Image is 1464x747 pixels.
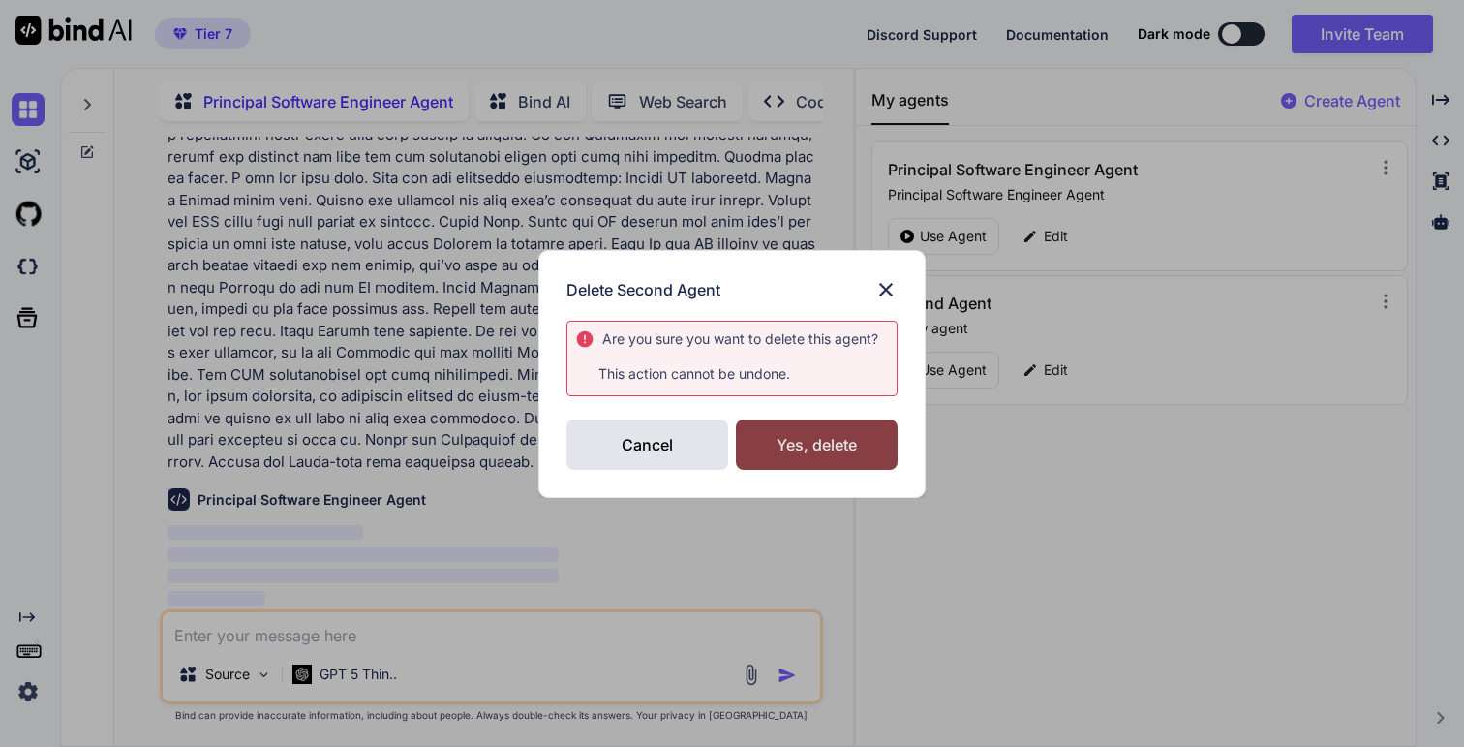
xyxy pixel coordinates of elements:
[602,329,878,349] div: Are you sure you want to delete this ?
[736,420,898,470] div: Yes, delete
[566,278,720,301] h3: Delete Second Agent
[575,364,897,384] p: This action cannot be undone.
[566,420,728,470] div: Cancel
[874,278,898,301] img: close
[831,330,871,347] span: agent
